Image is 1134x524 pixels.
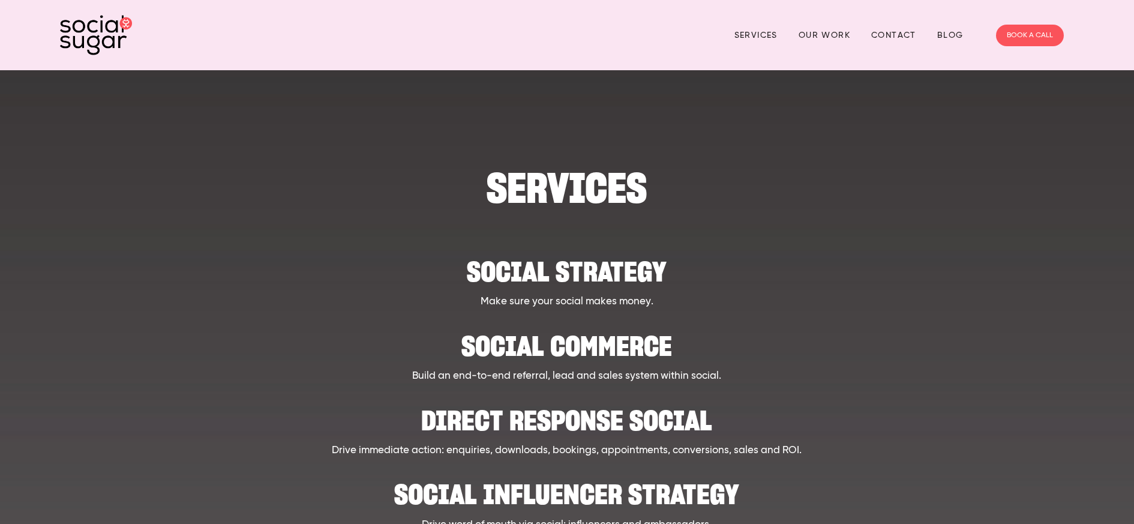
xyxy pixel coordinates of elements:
a: Blog [937,26,964,44]
h2: Social strategy [129,247,1005,284]
p: Make sure your social makes money. [129,294,1005,310]
h2: Social Commerce [129,322,1005,358]
p: Build an end-to-end referral, lead and sales system within social. [129,369,1005,384]
a: BOOK A CALL [996,25,1064,46]
a: Direct Response Social Drive immediate action: enquiries, downloads, bookings, appointments, conv... [129,396,1005,459]
p: Drive immediate action: enquiries, downloads, bookings, appointments, conversions, sales and ROI. [129,443,1005,459]
a: Services [734,26,778,44]
h2: Direct Response Social [129,396,1005,433]
img: SocialSugar [60,15,132,55]
a: Social strategy Make sure your social makes money. [129,247,1005,310]
a: Our Work [799,26,850,44]
a: Social Commerce Build an end-to-end referral, lead and sales system within social. [129,322,1005,384]
h2: Social influencer strategy [129,470,1005,507]
h1: SERVICES [129,170,1005,206]
a: Contact [871,26,916,44]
